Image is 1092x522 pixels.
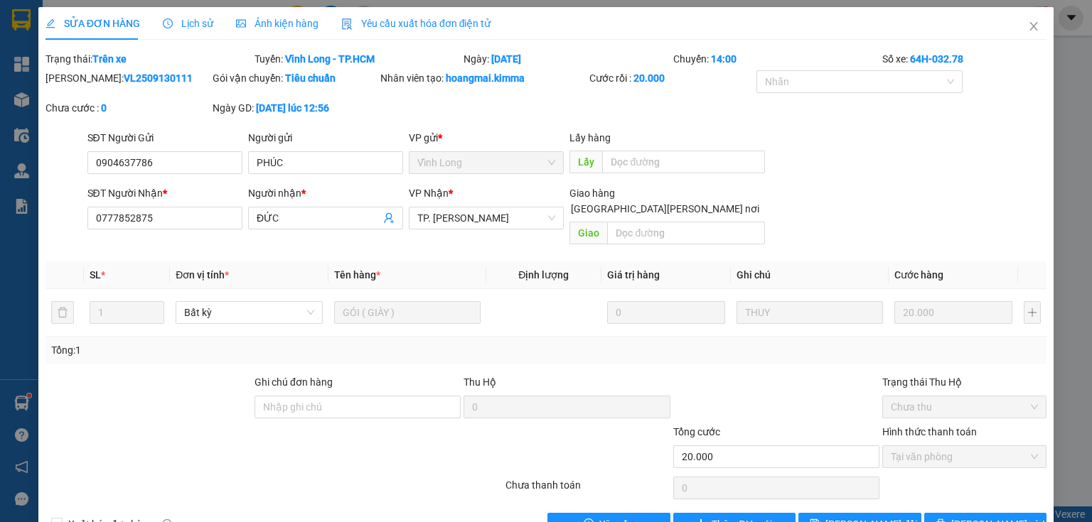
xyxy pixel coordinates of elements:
b: [DATE] [491,53,521,65]
input: VD: Bàn, Ghế [334,301,481,324]
label: Ghi chú đơn hàng [255,376,333,388]
input: Dọc đường [607,222,765,244]
div: SĐT Người Gửi [87,130,242,146]
div: Chuyến: [672,51,881,67]
b: 14:00 [711,53,737,65]
span: edit [45,18,55,28]
th: Ghi chú [731,261,889,289]
button: plus [1024,301,1041,324]
input: Dọc đường [602,151,765,173]
div: Chưa cước : [45,100,210,116]
button: Close [1014,7,1054,47]
div: [PERSON_NAME]: [45,70,210,86]
span: Thu Hộ [464,376,496,388]
b: VL2509130111 [124,72,193,84]
span: Giao hàng [569,187,615,199]
span: Giao [569,222,607,244]
input: Ghi chú đơn hàng [255,396,461,418]
div: Tổng: 1 [51,342,422,358]
input: 0 [607,301,725,324]
span: SỬA ĐƠN HÀNG [45,18,140,29]
b: Vĩnh Long - TP.HCM [285,53,375,65]
div: Gói vận chuyển: [213,70,377,86]
b: 0 [101,102,107,114]
span: Vĩnh Long [417,152,555,173]
div: Số xe: [881,51,1048,67]
div: VP gửi [409,130,564,146]
span: user-add [383,212,395,224]
b: hoangmai.kimma [446,72,525,84]
span: Lấy hàng [569,132,611,143]
div: Người nhận [248,185,403,201]
span: Giá trị hàng [607,269,660,281]
span: Lấy [569,151,602,173]
span: [GEOGRAPHIC_DATA][PERSON_NAME] nơi [565,201,765,217]
span: Đơn vị tính [176,269,229,281]
div: Ngày GD: [213,100,377,116]
input: 0 [894,301,1012,324]
div: Ngày: [462,51,671,67]
span: clock-circle [163,18,173,28]
span: VP Nhận [409,187,449,199]
span: TP. Hồ Chí Minh [417,207,555,229]
span: Chưa thu [891,396,1038,418]
span: close [1028,21,1039,32]
span: Tên hàng [334,269,380,281]
span: Bất kỳ [184,302,314,323]
b: Tiêu chuẩn [285,72,336,84]
div: Cước rồi : [589,70,754,86]
div: Trạng thái Thu Hộ [882,374,1046,390]
div: SĐT Người Nhận [87,185,242,201]
b: 64H-032.78 [910,53,963,65]
span: Cước hàng [894,269,943,281]
div: Tuyến: [253,51,462,67]
img: icon [341,18,353,30]
button: delete [51,301,74,324]
div: Nhân viên tạo: [380,70,587,86]
span: Lịch sử [163,18,213,29]
input: Ghi Chú [737,301,883,324]
div: Chưa thanh toán [504,477,671,502]
span: Tại văn phòng [891,446,1038,467]
b: 20.000 [633,72,665,84]
b: Trên xe [92,53,127,65]
span: picture [236,18,246,28]
span: Ảnh kiện hàng [236,18,318,29]
span: SL [90,269,101,281]
b: [DATE] lúc 12:56 [256,102,329,114]
label: Hình thức thanh toán [882,426,977,437]
span: Định lượng [518,269,569,281]
div: Trạng thái: [44,51,253,67]
span: Tổng cước [673,426,720,437]
span: Yêu cầu xuất hóa đơn điện tử [341,18,491,29]
div: Người gửi [248,130,403,146]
